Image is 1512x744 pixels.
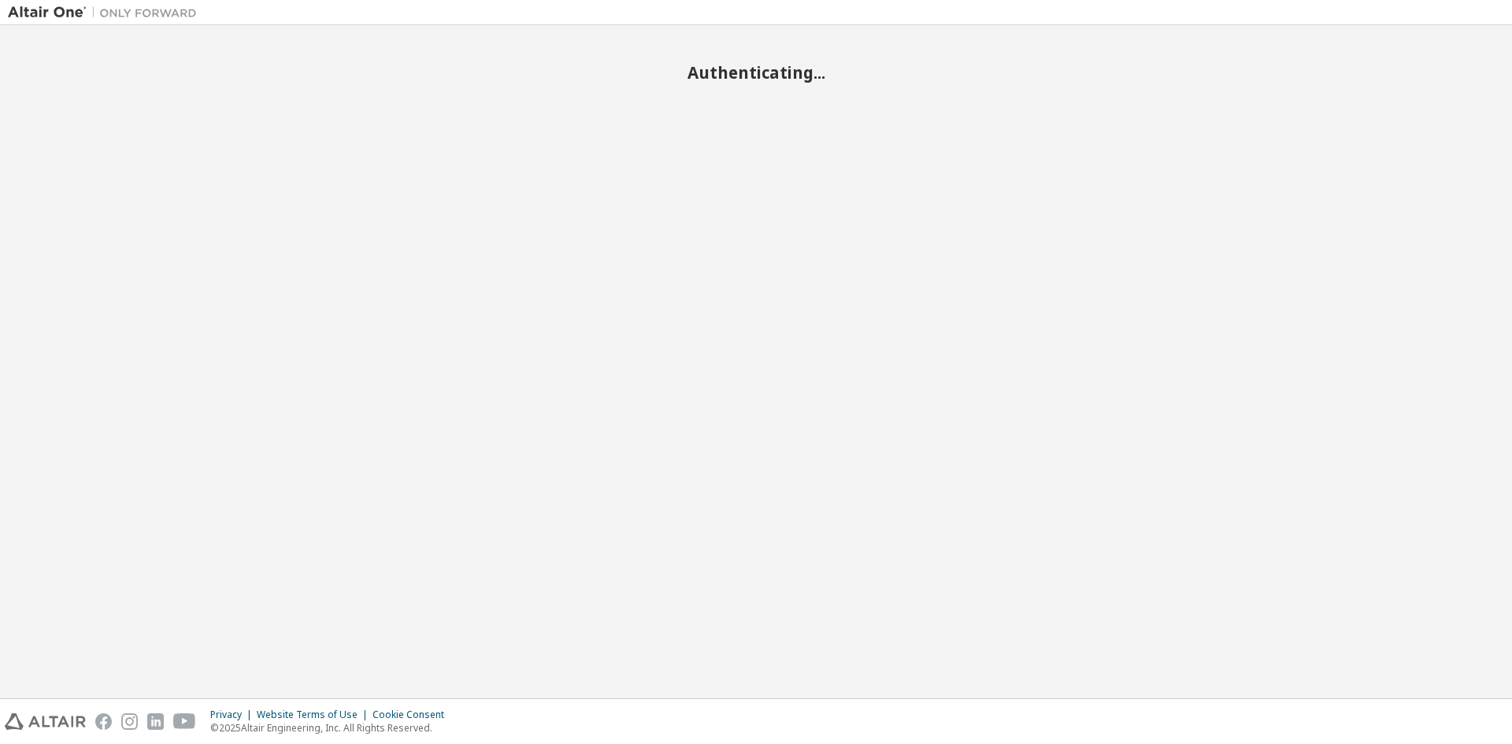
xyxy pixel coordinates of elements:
[121,713,138,730] img: instagram.svg
[257,709,372,721] div: Website Terms of Use
[210,721,454,735] p: © 2025 Altair Engineering, Inc. All Rights Reserved.
[173,713,196,730] img: youtube.svg
[8,62,1504,83] h2: Authenticating...
[147,713,164,730] img: linkedin.svg
[210,709,257,721] div: Privacy
[95,713,112,730] img: facebook.svg
[372,709,454,721] div: Cookie Consent
[8,5,205,20] img: Altair One
[5,713,86,730] img: altair_logo.svg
